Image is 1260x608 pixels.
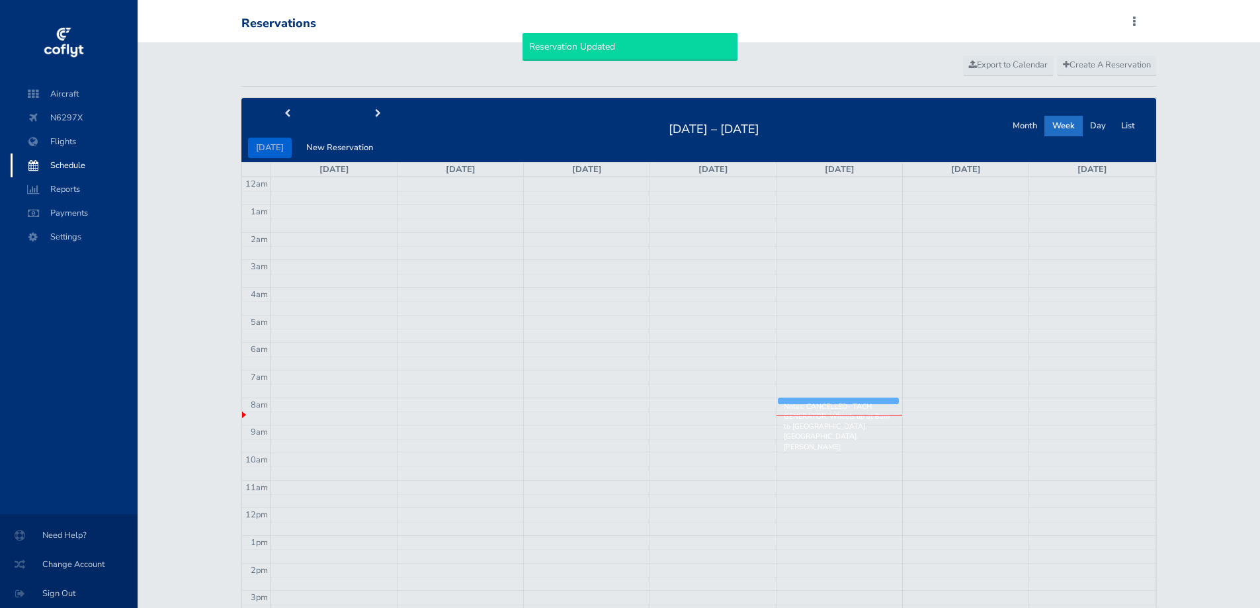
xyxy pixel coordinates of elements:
[24,201,124,225] span: Payments
[298,138,381,158] button: New Reservation
[698,163,728,175] a: [DATE]
[24,153,124,177] span: Schedule
[319,163,349,175] a: [DATE]
[784,402,893,452] p: Notes: CANCELLED- TACH GENERATOR. Wheels up at 8am to [GEOGRAPHIC_DATA], [GEOGRAPHIC_DATA]. [PERS...
[16,552,122,576] span: Change Account
[16,582,122,605] span: Sign Out
[251,426,268,438] span: 9am
[24,106,124,130] span: N6297X
[951,163,981,175] a: [DATE]
[661,118,767,137] h2: [DATE] – [DATE]
[251,399,268,411] span: 8am
[251,261,268,273] span: 3am
[804,400,901,409] div: [PERSON_NAME] 340A - N6297X
[1077,163,1107,175] a: [DATE]
[251,591,268,603] span: 3pm
[24,225,124,249] span: Settings
[572,163,602,175] a: [DATE]
[523,33,737,61] div: Reservation Updated
[24,82,124,106] span: Aircraft
[241,17,316,31] div: Reservations
[248,138,292,158] button: [DATE]
[1044,116,1083,136] button: Week
[245,482,268,494] span: 11am
[16,523,122,547] span: Need Help?
[1057,56,1157,75] a: Create A Reservation
[1113,116,1143,136] button: List
[241,104,333,124] button: prev
[42,23,85,63] img: coflyt logo
[251,371,268,383] span: 7am
[333,104,424,124] button: next
[251,343,268,355] span: 6am
[446,163,476,175] a: [DATE]
[245,178,268,190] span: 12am
[245,509,268,521] span: 12pm
[1063,59,1151,71] span: Create A Reservation
[969,59,1048,71] span: Export to Calendar
[251,537,268,548] span: 1pm
[963,56,1054,75] a: Export to Calendar
[251,288,268,300] span: 4am
[825,163,855,175] a: [DATE]
[24,177,124,201] span: Reports
[1005,116,1045,136] button: Month
[251,564,268,576] span: 2pm
[251,234,268,245] span: 2am
[1082,116,1114,136] button: Day
[251,316,268,328] span: 5am
[245,454,268,466] span: 10am
[251,206,268,218] span: 1am
[24,130,124,153] span: Flights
